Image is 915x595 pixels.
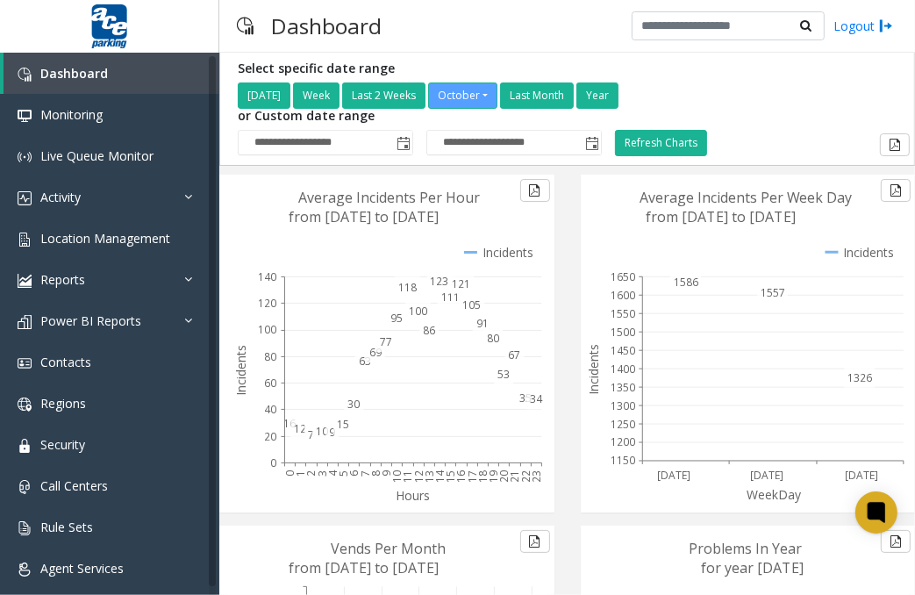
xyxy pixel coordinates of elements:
img: 'icon' [18,109,32,123]
text: 53 [497,367,510,382]
text: 1350 [611,380,635,395]
img: logout [879,17,893,35]
text: 1650 [611,269,635,284]
text: 12 [411,470,426,483]
button: Week [293,82,340,109]
button: Export to pdf [881,530,911,553]
img: 'icon' [18,191,32,205]
text: 9 [379,470,394,477]
img: 'icon' [18,315,32,329]
span: Toggle popup [393,131,412,155]
span: Live Queue Monitor [40,147,154,164]
span: Monitoring [40,106,103,123]
span: Dashboard [40,65,108,82]
text: 67 [509,348,521,362]
text: 123 [431,274,449,289]
span: Contacts [40,354,91,370]
text: [DATE] [845,469,878,484]
text: 1400 [611,362,635,376]
text: 121 [452,276,470,291]
text: [DATE] [750,469,783,484]
text: 34 [530,391,543,406]
text: 1550 [611,306,635,321]
text: 1600 [611,288,635,303]
text: 19 [486,470,501,483]
text: 111 [441,290,460,305]
img: 'icon' [18,563,32,577]
text: 11 [400,470,415,483]
text: 120 [258,296,276,311]
span: Toggle popup [582,131,601,155]
text: Incidents [232,345,249,396]
text: 21 [508,470,523,483]
img: 'icon' [18,480,32,494]
text: 20 [497,470,511,483]
a: Dashboard [4,53,219,94]
span: Activity [40,189,81,205]
text: 118 [398,280,417,295]
button: [DATE] [238,82,290,109]
button: Last 2 Weeks [342,82,425,109]
text: 69 [369,345,382,360]
text: 13 [422,470,437,483]
text: 5 [336,470,351,477]
text: 16 [454,470,469,483]
text: 9 [329,425,335,440]
span: Agent Services [40,560,124,577]
text: Incidents [585,344,602,395]
text: 12 [294,421,306,436]
text: 14 [432,470,447,483]
text: 22 [518,470,533,483]
text: 1 [293,470,308,477]
span: Power BI Reports [40,312,141,329]
button: Export to pdf [881,179,911,202]
text: from [DATE] to [DATE] [290,558,440,577]
text: 100 [258,322,276,337]
text: 30 [347,397,360,412]
img: 'icon' [18,68,32,82]
text: 1200 [611,435,635,450]
text: 80 [264,349,276,364]
text: 63 [359,353,371,368]
text: 18 [475,470,490,483]
text: 6 [347,470,361,477]
text: 1450 [611,343,635,358]
img: 'icon' [18,274,32,288]
h5: Select specific date range [238,61,621,76]
img: 'icon' [18,521,32,535]
text: 4 [325,470,340,477]
text: 60 [264,376,276,391]
span: Rule Sets [40,519,93,535]
text: 20 [264,429,276,444]
h3: Dashboard [262,4,390,47]
span: Regions [40,395,86,412]
text: Average Incidents Per Week Day [640,188,853,207]
text: from [DATE] to [DATE] [646,207,796,226]
text: 1150 [611,454,635,469]
text: 86 [423,323,435,338]
span: Security [40,436,85,453]
text: from [DATE] to [DATE] [290,207,440,226]
img: 'icon' [18,150,32,164]
text: 1557 [761,285,785,300]
text: Vends Per Month [332,539,447,558]
text: 7 [358,470,373,477]
text: 0 [282,470,297,477]
text: 10 [390,470,404,483]
text: 15 [443,470,458,483]
text: 2 [304,470,319,477]
text: 0 [270,455,276,470]
button: Export to pdf [880,133,910,156]
text: Hours [396,487,430,504]
button: Last Month [500,82,574,109]
button: Export to pdf [520,530,550,553]
text: 80 [487,331,499,346]
text: 105 [462,297,481,312]
text: 100 [409,304,427,319]
img: pageIcon [237,4,254,47]
button: Year [576,82,618,109]
span: Location Management [40,230,170,247]
text: 1300 [611,398,635,413]
text: 35 [519,391,532,405]
text: 95 [390,311,403,326]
